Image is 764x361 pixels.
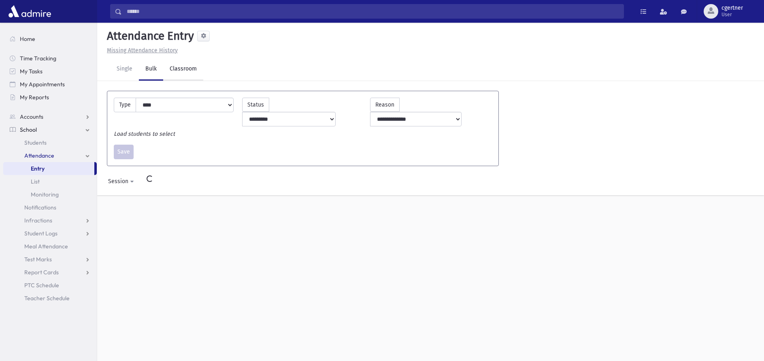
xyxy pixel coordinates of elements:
a: Home [3,32,97,45]
a: Infractions [3,214,97,227]
span: Meal Attendance [24,243,68,250]
span: Report Cards [24,269,59,276]
button: Save [114,145,134,159]
span: List [31,178,40,185]
span: School [20,126,37,133]
span: My Reports [20,94,49,101]
a: Accounts [3,110,97,123]
a: Classroom [163,58,203,81]
span: Home [20,35,35,43]
a: Test Marks [3,253,97,266]
h5: Attendance Entry [104,29,194,43]
span: Monitoring [31,191,59,198]
span: Attendance [24,152,54,159]
a: Notifications [3,201,97,214]
span: Entry [31,165,45,172]
a: My Tasks [3,65,97,78]
span: Student Logs [24,230,57,237]
a: Students [3,136,97,149]
a: Single [110,58,139,81]
label: Type [114,98,136,112]
div: Load students to select [110,130,496,138]
input: Search [122,4,624,19]
span: My Appointments [20,81,65,88]
label: Reason [370,98,400,112]
a: Meal Attendance [3,240,97,253]
a: School [3,123,97,136]
a: Report Cards [3,266,97,279]
a: Bulk [139,58,163,81]
a: Attendance [3,149,97,162]
a: My Appointments [3,78,97,91]
a: Entry [3,162,94,175]
a: Monitoring [3,188,97,201]
a: Missing Attendance History [104,47,178,54]
u: Missing Attendance History [107,47,178,54]
span: User [721,11,743,18]
a: PTC Schedule [3,279,97,292]
button: Session [103,174,140,189]
span: cgertner [721,5,743,11]
label: Status [242,98,269,112]
a: Time Tracking [3,52,97,65]
a: Student Logs [3,227,97,240]
span: Time Tracking [20,55,56,62]
a: My Reports [3,91,97,104]
img: AdmirePro [6,3,53,19]
a: List [3,175,97,188]
a: Teacher Schedule [3,292,97,305]
span: PTC Schedule [24,282,59,289]
span: Teacher Schedule [24,295,70,302]
span: Test Marks [24,256,52,263]
span: Accounts [20,113,43,120]
span: Notifications [24,204,56,211]
div: Session [108,177,128,186]
span: Infractions [24,217,52,224]
span: Students [24,139,47,146]
span: My Tasks [20,68,43,75]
